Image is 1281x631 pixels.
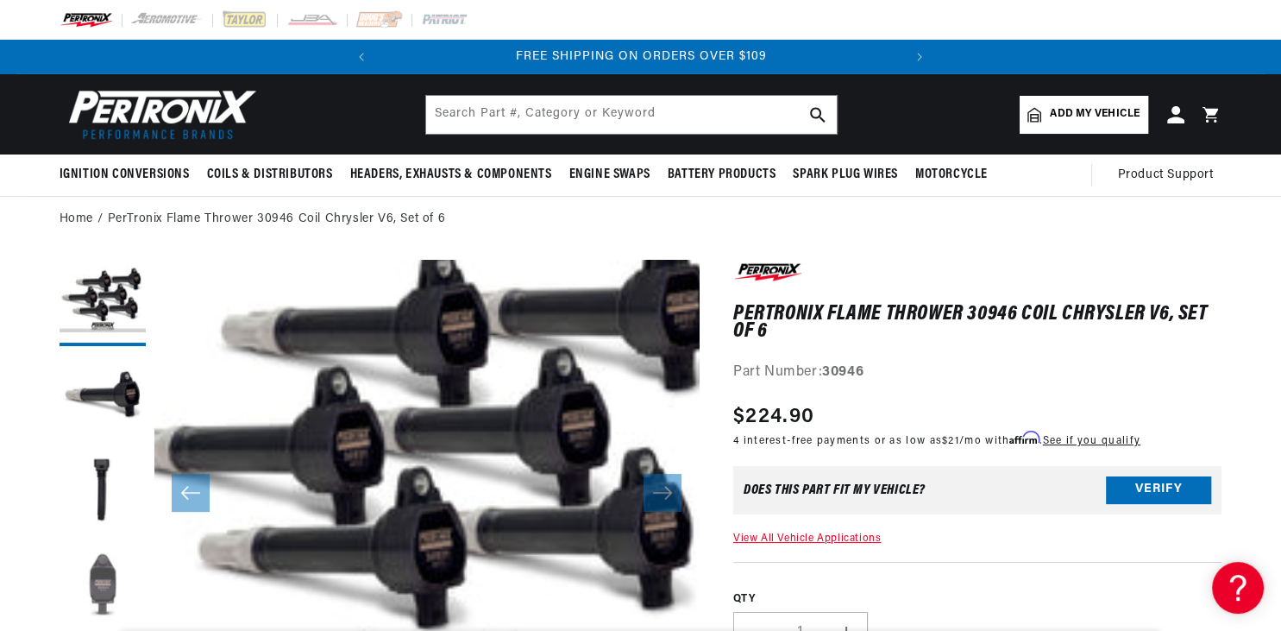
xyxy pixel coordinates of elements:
span: $21 [942,436,959,446]
summary: Spark Plug Wires [784,155,907,195]
span: Coils & Distributors [207,166,333,184]
span: Affirm [1009,432,1039,445]
div: 2 of 2 [380,47,903,66]
button: Load image 4 in gallery view [60,545,146,631]
summary: Engine Swaps [561,155,659,195]
div: Does This part fit My vehicle? [744,483,926,497]
span: Spark Plug Wires [793,166,898,184]
summary: Coils & Distributors [198,155,342,195]
summary: Ignition Conversions [60,155,198,195]
slideshow-component: Translation missing: en.sections.announcements.announcement_bar [16,40,1265,74]
a: See if you qualify - Learn more about Affirm Financing (opens in modal) [1043,436,1140,446]
summary: Headers, Exhausts & Components [342,155,561,195]
a: Add my vehicle [1020,96,1147,134]
span: Headers, Exhausts & Components [350,166,552,184]
span: FREE SHIPPING ON ORDERS OVER $109 [516,50,767,63]
span: Ignition Conversions [60,166,190,184]
input: Search Part #, Category or Keyword [426,96,837,134]
img: Pertronix [60,85,258,144]
div: Announcement [380,47,903,66]
button: Translation missing: en.sections.announcements.previous_announcement [344,40,379,74]
a: Home [60,210,93,229]
div: Part Number: [733,362,1222,384]
summary: Product Support [1118,155,1222,196]
button: Verify [1106,476,1211,504]
summary: Motorcycle [907,155,996,195]
p: 4 interest-free payments or as low as /mo with . [733,432,1140,449]
span: Battery Products [668,166,776,184]
a: PerTronix Flame Thrower 30946 Coil Chrysler V6, Set of 6 [108,210,446,229]
button: search button [799,96,837,134]
button: Load image 2 in gallery view [60,355,146,441]
span: Engine Swaps [569,166,650,184]
button: Slide right [644,474,681,512]
strong: 30946 [822,365,863,379]
summary: Battery Products [659,155,785,195]
button: Slide left [172,474,210,512]
a: View All Vehicle Applications [733,533,881,544]
button: Load image 1 in gallery view [60,260,146,346]
span: Add my vehicle [1050,106,1140,123]
h1: PerTronix Flame Thrower 30946 Coil Chrysler V6, Set of 6 [733,306,1222,341]
span: $224.90 [733,401,814,432]
label: QTY [733,592,1222,607]
nav: breadcrumbs [60,210,1222,229]
button: Translation missing: en.sections.announcements.next_announcement [902,40,937,74]
button: Load image 3 in gallery view [60,450,146,536]
span: Motorcycle [915,166,988,184]
span: Product Support [1118,166,1214,185]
